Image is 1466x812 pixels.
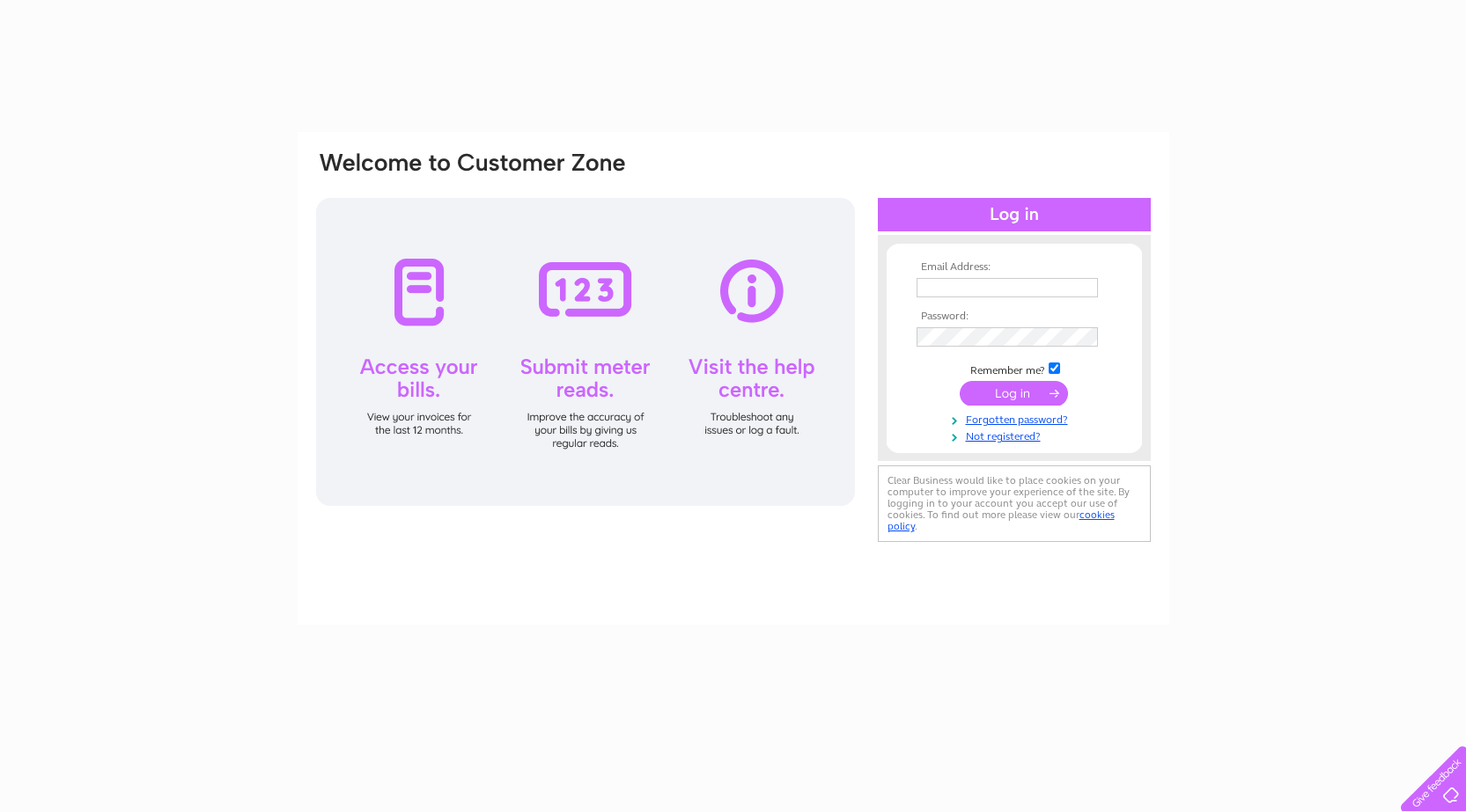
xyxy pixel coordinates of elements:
[878,465,1151,542] div: Clear Business would like to place cookies on your computer to improve your experience of the sit...
[917,410,1116,427] a: Forgotten password?
[888,508,1115,532] a: cookies policy
[912,360,1116,377] td: Remember me?
[917,427,1116,443] a: Not registered?
[912,311,1116,323] th: Password:
[960,381,1068,406] input: Submit
[912,261,1116,274] th: Email Address:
